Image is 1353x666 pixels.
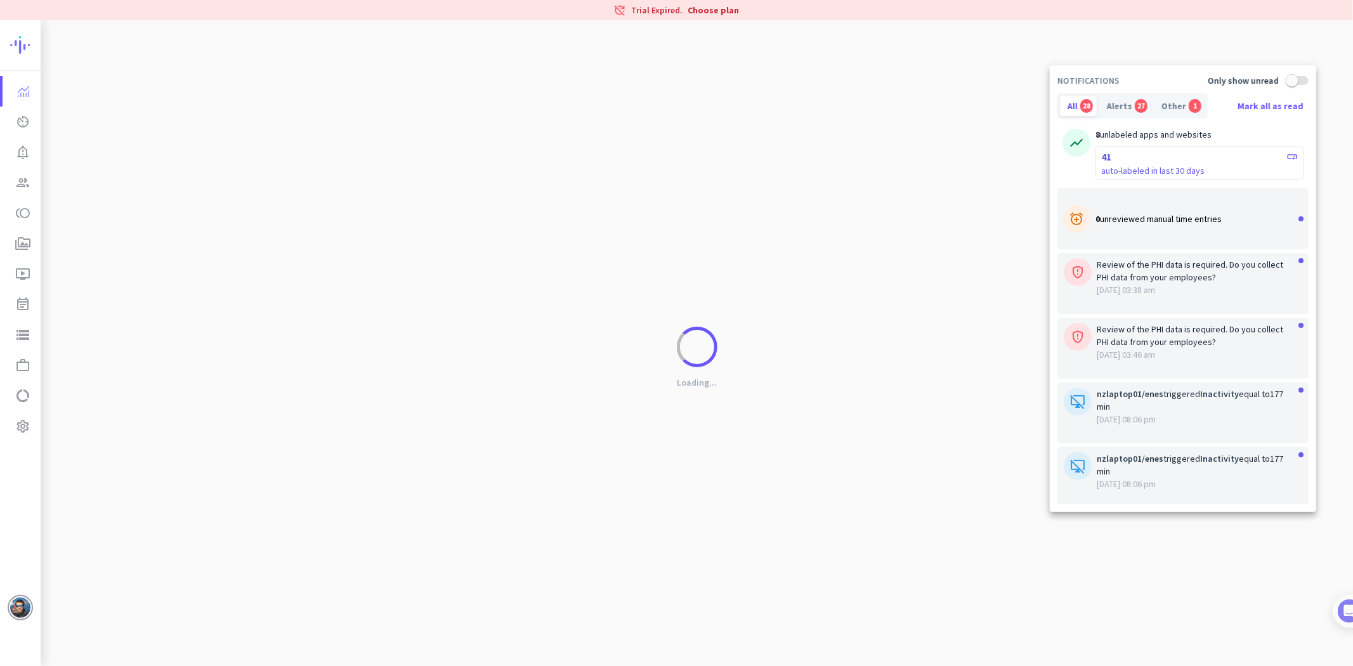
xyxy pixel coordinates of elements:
span: 27 [1135,99,1147,113]
span: [DATE] 08:06 pm [1097,413,1296,426]
i: alarm_add [1069,211,1084,226]
i: desktop_access_disabled [1070,394,1085,409]
i: show_chart [1069,135,1084,150]
span: [DATE] 03:46 am [1097,348,1296,361]
span: unlabeled apps and websites [1100,129,1212,140]
i: gpp_maybe [1070,329,1085,344]
span: auto-labeled in last 30 days [1101,164,1298,177]
span: [DATE] 08:06 pm [1097,478,1296,490]
div: Other [1154,96,1205,116]
span: 177 min [1097,453,1283,477]
span: nzlaptop01/enes [1097,453,1163,464]
span: 177 min [1097,388,1283,412]
span: 1 [1189,99,1201,113]
span: 41 [1101,149,1111,164]
i: gpp_maybe [1070,264,1085,280]
p: Review of the PHI data is required. Do you collect PHI data from your employees? [1097,258,1296,284]
label: Only show unread [1200,74,1281,87]
span: unreviewed manual time entries [1100,213,1222,225]
div: NOTIFICATIONS [1057,73,1120,88]
p: triggered equal to [1097,452,1296,478]
p: Review of the PHI data is required. Do you collect PHI data from your employees? [1097,323,1296,348]
span: Inactivity [1200,388,1239,400]
div: All [1060,96,1097,116]
span: nzlaptop01/enes [1097,388,1163,400]
p: triggered equal to [1097,388,1296,413]
button: Mark all as read [1232,95,1309,117]
div: Alerts [1099,96,1151,116]
i: smart_button [1286,151,1298,162]
span: 28 [1080,99,1093,113]
span: Inactivity [1200,453,1239,464]
span: 8 [1095,129,1100,140]
span: 0 [1095,213,1100,225]
span: [DATE] 03:38 am [1097,284,1296,296]
span: Mark all as read [1238,98,1304,114]
i: desktop_access_disabled [1070,459,1085,474]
